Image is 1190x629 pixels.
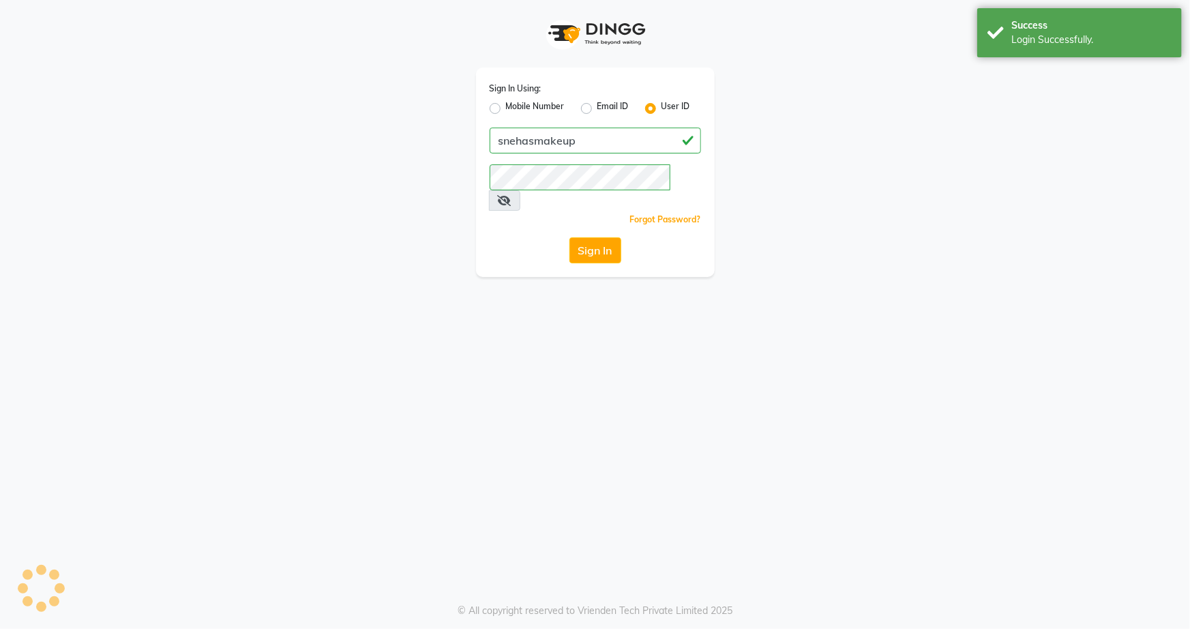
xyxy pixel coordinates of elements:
label: User ID [661,100,690,117]
input: Username [490,164,670,190]
div: Login Successfully. [1011,33,1172,47]
label: Mobile Number [506,100,565,117]
a: Forgot Password? [630,214,701,224]
div: Success [1011,18,1172,33]
button: Sign In [569,237,621,263]
input: Username [490,128,701,153]
img: logo1.svg [541,14,650,54]
label: Sign In Using: [490,83,541,95]
label: Email ID [597,100,629,117]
